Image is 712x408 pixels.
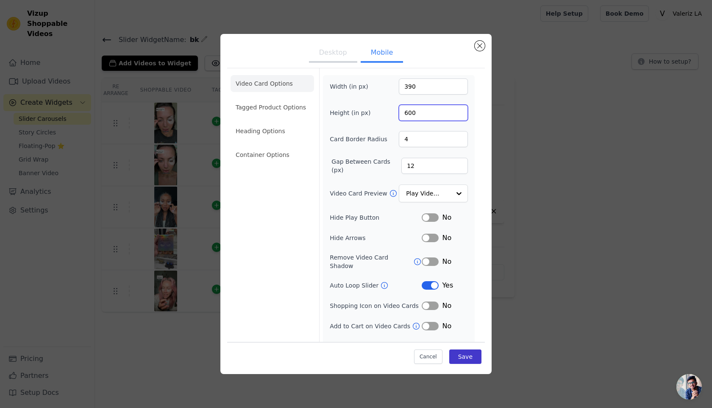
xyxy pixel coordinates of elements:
label: Shopping Icon on Video Cards [330,302,419,310]
span: No [442,321,451,331]
button: Mobile [361,44,403,63]
label: Remove Video Card Shadow [330,253,413,270]
span: Yes [442,280,453,291]
label: Add to Cart on Video Cards [330,322,412,330]
span: No [442,257,451,267]
label: Video Card Preview [330,189,389,198]
button: Close modal [475,41,485,51]
label: Height (in px) [330,109,376,117]
li: Video Card Options [231,75,314,92]
button: Desktop [309,44,357,63]
a: Open chat [676,374,702,400]
li: Heading Options [231,123,314,140]
li: Container Options [231,146,314,163]
span: No [442,301,451,311]
label: Gap Between Cards (px) [331,157,401,174]
span: No [442,233,451,243]
label: Width (in px) [330,82,376,91]
label: Auto Loop Slider [330,281,380,290]
span: No [442,212,451,223]
li: Tagged Product Options [231,99,314,116]
label: Hide Play Button [330,213,422,222]
label: Hide Arrows [330,234,422,242]
button: Save [449,349,481,364]
button: Cancel [414,349,442,364]
label: Card Border Radius [330,135,387,143]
